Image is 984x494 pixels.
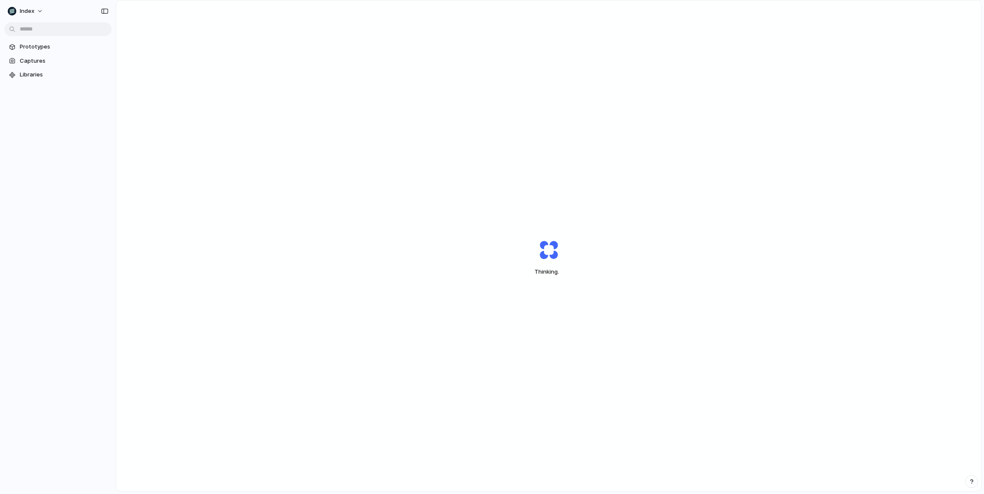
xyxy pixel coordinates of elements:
a: Libraries [4,68,112,81]
span: Prototypes [20,43,108,51]
span: Libraries [20,70,108,79]
span: Thinking [520,268,577,276]
button: Index [4,4,48,18]
a: Prototypes [4,40,112,53]
a: Captures [4,55,112,67]
span: Captures [20,57,108,65]
span: Index [20,7,34,15]
span: . [558,268,559,275]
